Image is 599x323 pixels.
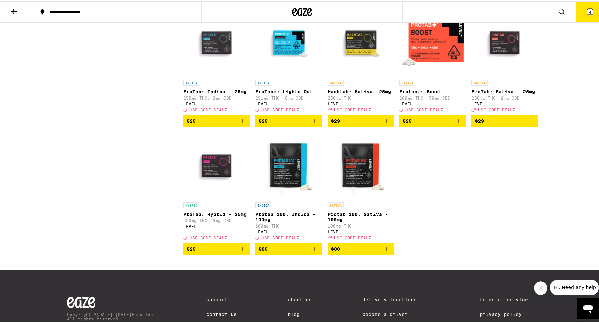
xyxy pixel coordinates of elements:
p: SATIVA [328,78,344,84]
span: USE CODE DEALZ [190,234,227,239]
a: Open page for Hashtab: Sativa -25mg from LEVEL [328,8,394,114]
button: Add to bag [328,242,394,253]
p: 250mg THC: 2mg CBD [471,94,538,99]
a: Open page for Protab 100: Sativa - 100mg from LEVEL [328,131,394,242]
div: LEVEL [328,228,394,233]
button: Add to bag [471,114,538,125]
div: LEVEL [399,100,466,105]
a: Open page for ProTab+: Lights Out from LEVEL [255,8,322,114]
p: Copyright © [DATE]-[DATE] Eaze Inc. All rights reserved. [67,311,156,320]
img: LEVEL - ProTab: Indica - 25mg [183,8,250,75]
p: 100mg THC [255,222,322,227]
p: Protab 100: Sativa - 100mg [328,210,394,221]
a: Open page for ProTab: Indica - 25mg from LEVEL [183,8,250,114]
iframe: Close message [534,280,547,294]
p: INDICA [183,78,199,84]
span: 4 [589,9,591,13]
p: 100mg THC [328,222,394,227]
p: 231mg THC: 6mg CBD [255,94,322,99]
img: LEVEL - Protab+: Boost [399,8,466,75]
button: Add to bag [183,242,250,253]
a: Delivery Locations [362,296,429,301]
span: $29 [259,117,268,122]
div: LEVEL [255,228,322,233]
span: USE CODE DEALZ [334,234,371,239]
p: SATIVA [328,201,344,207]
a: Open page for Protab 100: Indica - 100mg from LEVEL [255,131,322,242]
span: $29 [187,245,196,250]
a: Privacy Policy [480,310,537,316]
p: ProTab: Indica - 25mg [183,88,250,93]
p: INDICA [255,78,271,84]
a: Blog [288,310,312,316]
div: LEVEL [255,100,322,105]
button: Add to bag [255,242,322,253]
p: SATIVA [471,78,488,84]
span: $29 [403,117,412,122]
a: Open page for ProTab: Sativa - 25mg from LEVEL [471,8,538,114]
span: USE CODE DEALZ [190,106,227,111]
span: $80 [259,245,268,250]
p: ProTab: Sativa - 25mg [471,88,538,93]
span: USE CODE DEALZ [406,106,443,111]
a: Support [206,296,237,301]
a: Open page for Protab+: Boost from LEVEL [399,8,466,114]
a: Contact Us [206,310,237,316]
div: LEVEL [471,100,538,105]
img: LEVEL - ProTab: Sativa - 25mg [471,8,538,75]
iframe: Button to launch messaging window [577,296,599,318]
a: Become a Driver [362,310,429,316]
p: Protab 100: Indica - 100mg [255,210,322,221]
img: LEVEL - Protab 100: Indica - 100mg [255,131,322,198]
span: USE CODE DEALZ [334,106,371,111]
img: LEVEL - Hashtab: Sativa -25mg [328,8,394,75]
p: INDICA [255,201,271,207]
p: SATIVA [399,78,415,84]
p: ProTab+: Lights Out [255,88,322,93]
button: Add to bag [183,114,250,125]
p: 200mg THC: 50mg CBD [399,94,466,99]
a: Open page for ProTab: Hybrid - 25mg from LEVEL [183,131,250,242]
div: LEVEL [183,100,250,105]
p: ProTab: Hybrid - 25mg [183,210,250,216]
a: Terms of Service [480,296,537,301]
span: $80 [331,245,340,250]
div: LEVEL [183,223,250,227]
p: Protab+: Boost [399,88,466,93]
img: LEVEL - ProTab: Hybrid - 25mg [183,131,250,198]
img: LEVEL - Protab 100: Sativa - 100mg [328,131,394,198]
p: Hashtab: Sativa -25mg [328,88,394,93]
p: 250mg THC: 3mg CBD [183,94,250,99]
p: 250mg THC [328,94,394,99]
a: About Us [288,296,312,301]
button: Add to bag [328,114,394,125]
button: Add to bag [399,114,466,125]
span: USE CODE DEALZ [262,234,299,239]
p: HYBRID [183,201,199,207]
span: $29 [475,117,484,122]
iframe: Message from company [550,279,599,294]
button: Add to bag [255,114,322,125]
span: USE CODE DEALZ [262,106,299,111]
span: $29 [331,117,340,122]
div: LEVEL [328,100,394,105]
img: LEVEL - ProTab+: Lights Out [255,8,322,75]
span: USE CODE DEALZ [478,106,515,111]
span: $29 [187,117,196,122]
p: 250mg THC: 3mg CBD [183,217,250,221]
